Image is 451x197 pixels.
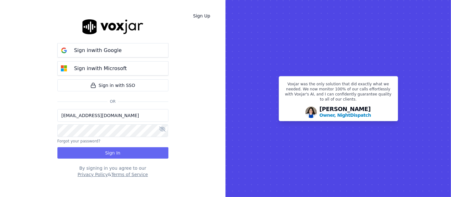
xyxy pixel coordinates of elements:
[58,62,70,75] img: microsoft Sign in button
[57,43,168,57] button: Sign inwith Google
[74,65,127,72] p: Sign in with Microsoft
[305,107,317,118] img: Avatar
[57,147,168,159] button: Sign In
[57,109,168,122] input: Email
[319,112,371,118] p: Owner, NightDispatch
[319,106,371,118] div: [PERSON_NAME]
[57,79,168,91] a: Sign in with SSO
[82,19,143,34] img: logo
[108,99,118,104] span: Or
[78,171,108,178] button: Privacy Policy
[111,171,148,178] button: Terms of Service
[57,139,101,144] button: Forgot your password?
[188,10,215,22] a: Sign Up
[57,165,168,178] div: By signing in you agree to our &
[57,61,168,76] button: Sign inwith Microsoft
[74,47,122,54] p: Sign in with Google
[283,82,394,104] p: Voxjar was the only solution that did exactly what we needed. We now monitor 100% of our calls ef...
[58,44,70,57] img: google Sign in button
